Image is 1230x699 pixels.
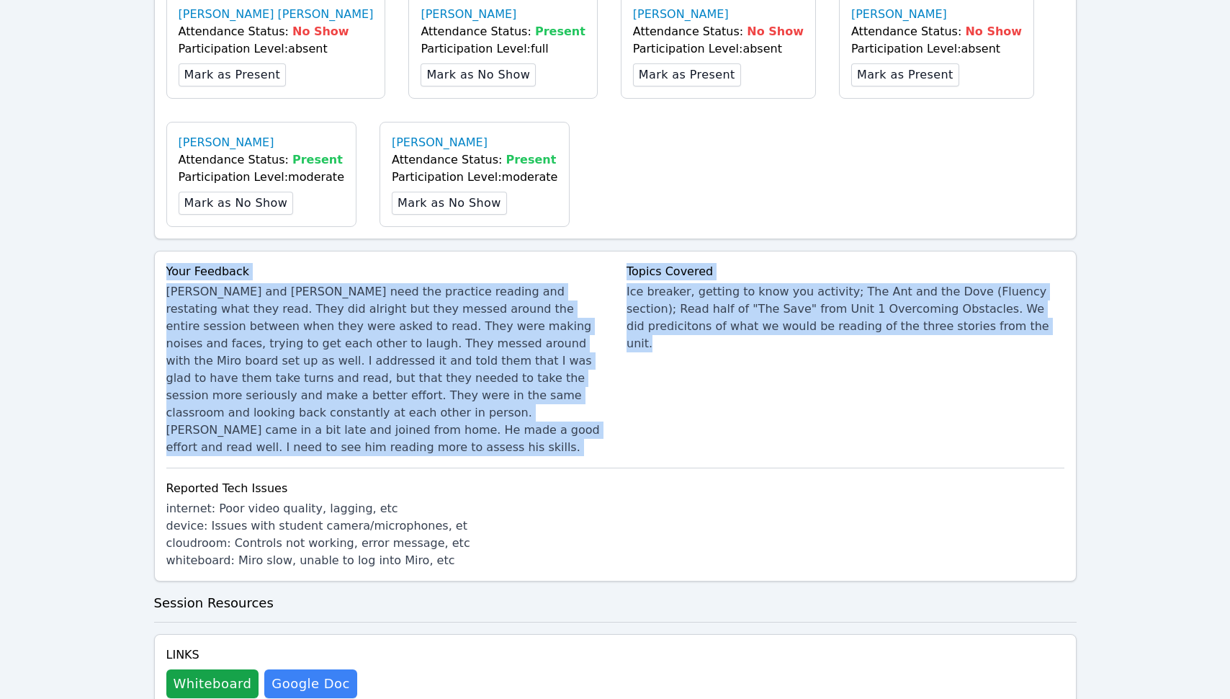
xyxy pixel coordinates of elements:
div: Participation Level: moderate [392,169,557,186]
span: No Show [747,25,804,38]
span: No Show [292,25,349,38]
button: Mark as Present [179,63,287,86]
div: Attendance Status: [851,23,1022,40]
a: [PERSON_NAME] [PERSON_NAME] [179,6,374,23]
h3: Session Resources [154,593,1077,613]
div: [PERSON_NAME] and [PERSON_NAME] need the practice reading and restating what they read. They did ... [166,283,604,456]
div: Ice breaker, getting to know you activity; The Ant and the Dove (Fluency section); Read half of "... [627,283,1064,352]
a: [PERSON_NAME] [851,6,947,23]
li: device : Issues with student camera/microphones, et [166,517,1064,535]
div: Participation Level: absent [179,40,374,58]
div: Attendance Status: [633,23,804,40]
span: No Show [965,25,1022,38]
div: Topics Covered [627,263,1064,280]
a: [PERSON_NAME] [392,134,488,151]
div: Reported Tech Issues [166,480,1064,497]
li: cloudroom : Controls not working, error message, etc [166,535,1064,552]
a: [PERSON_NAME] [421,6,516,23]
div: Attendance Status: [179,23,374,40]
li: whiteboard : Miro slow, unable to log into Miro, etc [166,552,1064,569]
a: [PERSON_NAME] [633,6,729,23]
span: Present [506,153,556,166]
h4: Links [166,646,357,664]
div: Participation Level: moderate [179,169,344,186]
div: Your Feedback [166,263,604,280]
button: Mark as No Show [392,192,507,215]
a: Google Doc [264,669,356,698]
span: Present [292,153,343,166]
div: Participation Level: absent [633,40,804,58]
div: Participation Level: full [421,40,585,58]
div: Attendance Status: [421,23,585,40]
button: Whiteboard [166,669,259,698]
button: Mark as No Show [421,63,536,86]
div: Attendance Status: [392,151,557,169]
span: Present [535,25,585,38]
div: Participation Level: absent [851,40,1022,58]
button: Mark as No Show [179,192,294,215]
li: internet : Poor video quality, lagging, etc [166,500,1064,517]
button: Mark as Present [633,63,741,86]
div: Attendance Status: [179,151,344,169]
a: [PERSON_NAME] [179,134,274,151]
button: Mark as Present [851,63,959,86]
